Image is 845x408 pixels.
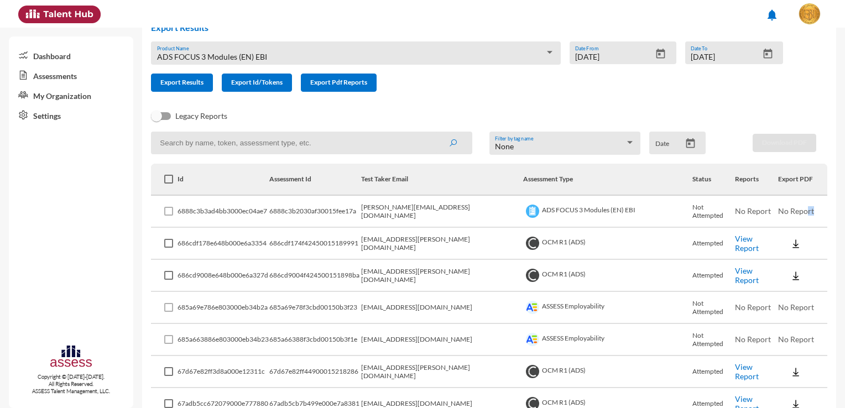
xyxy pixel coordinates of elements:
td: 67d67e82ff3d8a000e12311c [178,356,269,388]
td: ADS FOCUS 3 Modules (EN) EBI [523,196,692,228]
td: OCM R1 (ADS) [523,228,692,260]
th: Status [692,164,736,196]
td: ASSESS Employability [523,324,692,356]
a: My Organization [9,85,133,105]
th: Export PDF [778,164,827,196]
button: Download PDF [753,134,816,152]
a: Assessments [9,65,133,85]
td: 686cdf178e648b000e6a3354 [178,228,269,260]
span: No Report [778,206,814,216]
td: 6888c3b2030af30015fee17a [269,196,361,228]
img: assesscompany-logo.png [49,344,93,371]
button: Open calendar [758,48,778,60]
td: 685a66388f3cbd00150b3f1e [269,324,361,356]
td: Attempted [692,356,736,388]
td: 685a69e786e803000eb34b2a [178,292,269,324]
td: 67d67e82ff44900015218286 [269,356,361,388]
button: Open calendar [681,138,700,149]
td: ASSESS Employability [523,292,692,324]
span: No Report [735,302,771,312]
a: View Report [735,362,759,381]
a: Dashboard [9,45,133,65]
button: Open calendar [651,48,670,60]
td: 686cd9008e648b000e6a327d [178,260,269,292]
td: OCM R1 (ADS) [523,260,692,292]
td: [EMAIL_ADDRESS][DOMAIN_NAME] [361,324,523,356]
th: Assessment Id [269,164,361,196]
td: OCM R1 (ADS) [523,356,692,388]
th: Reports [735,164,778,196]
td: 686cdf174f42450015189991 [269,228,361,260]
td: 686cd9004f424500151898ba [269,260,361,292]
span: Export Pdf Reports [310,78,367,86]
span: No Report [735,334,771,344]
a: View Report [735,234,759,253]
span: No Report [735,206,771,216]
span: None [495,142,514,151]
button: Export Id/Tokens [222,74,292,92]
mat-icon: notifications [765,8,779,22]
span: No Report [778,302,814,312]
td: Not Attempted [692,324,736,356]
td: Attempted [692,228,736,260]
a: View Report [735,266,759,285]
td: [PERSON_NAME][EMAIL_ADDRESS][DOMAIN_NAME] [361,196,523,228]
td: [EMAIL_ADDRESS][PERSON_NAME][DOMAIN_NAME] [361,356,523,388]
span: Legacy Reports [175,109,227,123]
span: Export Results [160,78,204,86]
a: Settings [9,105,133,125]
h2: Export Results [151,22,792,33]
th: Assessment Type [523,164,692,196]
button: Export Pdf Reports [301,74,377,92]
span: ADS FOCUS 3 Modules (EN) EBI [157,52,267,61]
td: [EMAIL_ADDRESS][DOMAIN_NAME] [361,292,523,324]
td: [EMAIL_ADDRESS][PERSON_NAME][DOMAIN_NAME] [361,260,523,292]
button: Export Results [151,74,213,92]
td: Not Attempted [692,292,736,324]
th: Test Taker Email [361,164,523,196]
td: 685a663886e803000eb34b23 [178,324,269,356]
span: No Report [778,334,814,344]
td: 6888c3b3ad4bb3000ec04ae7 [178,196,269,228]
td: [EMAIL_ADDRESS][PERSON_NAME][DOMAIN_NAME] [361,228,523,260]
td: Not Attempted [692,196,736,228]
p: Copyright © [DATE]-[DATE]. All Rights Reserved. ASSESS Talent Management, LLC. [9,373,133,395]
td: 685a69e78f3cbd00150b3f23 [269,292,361,324]
td: Attempted [692,260,736,292]
span: Export Id/Tokens [231,78,283,86]
span: Download PDF [762,138,807,147]
th: Id [178,164,269,196]
input: Search by name, token, assessment type, etc. [151,132,472,154]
